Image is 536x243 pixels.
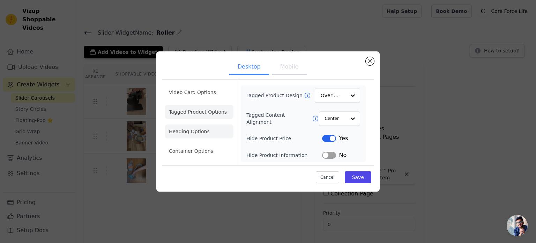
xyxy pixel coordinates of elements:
label: Hide Product Information [246,152,322,159]
button: Cancel [316,171,339,183]
label: Tagged Content Alignment [246,112,312,126]
div: Открытый чат [507,215,528,236]
button: Save [345,171,371,183]
span: No [339,151,347,159]
li: Container Options [165,144,233,158]
button: Desktop [229,60,269,75]
label: Tagged Product Design [246,92,304,99]
label: Hide Product Price [246,135,322,142]
span: Yes [339,134,348,143]
button: Mobile [272,60,307,75]
li: Heading Options [165,124,233,138]
li: Video Card Options [165,85,233,99]
button: Close modal [366,57,374,65]
li: Tagged Product Options [165,105,233,119]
